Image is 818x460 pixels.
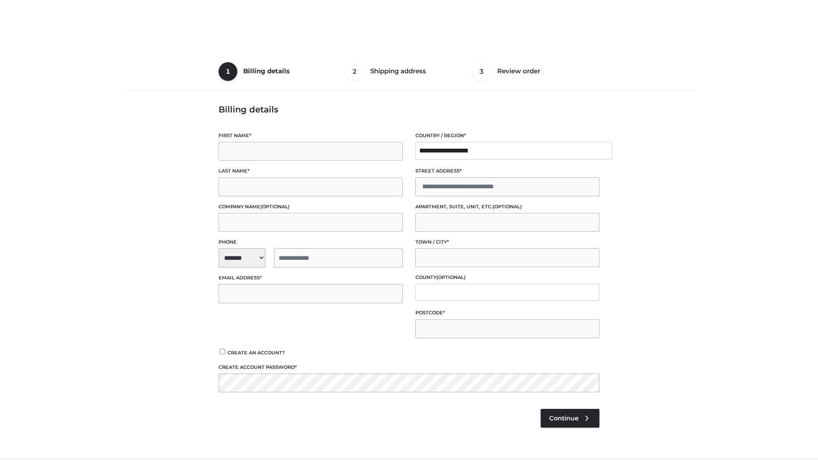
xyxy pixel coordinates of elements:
span: Create an account? [228,350,285,356]
span: 2 [346,62,364,81]
label: Phone [219,238,403,246]
label: First name [219,132,403,140]
span: (optional) [493,204,522,210]
span: 1 [219,62,237,81]
label: Email address [219,274,403,282]
label: Street address [415,167,599,175]
span: Review order [497,67,540,75]
label: Create account password [219,363,599,371]
span: Billing details [243,67,290,75]
span: Continue [549,414,579,422]
span: 3 [472,62,491,81]
h3: Billing details [219,104,599,115]
span: (optional) [436,274,466,280]
label: Apartment, suite, unit, etc. [415,203,599,211]
input: Create an account? [219,349,226,354]
a: Continue [541,409,599,428]
label: Last name [219,167,403,175]
span: Shipping address [370,67,426,75]
label: Company name [219,203,403,211]
label: Postcode [415,309,599,317]
label: Country / Region [415,132,599,140]
label: Town / City [415,238,599,246]
span: (optional) [260,204,290,210]
label: County [415,273,599,282]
